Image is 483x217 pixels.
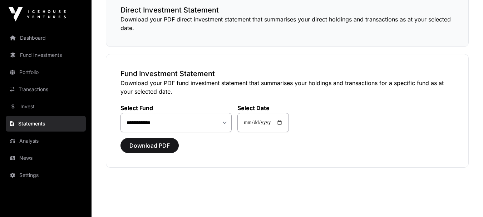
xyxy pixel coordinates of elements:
h3: Direct Investment Statement [120,5,454,15]
a: Analysis [6,133,86,149]
a: Invest [6,99,86,114]
a: Statements [6,116,86,132]
a: Fund Investments [6,47,86,63]
h3: Fund Investment Statement [120,69,454,79]
p: Download your PDF fund investment statement that summarises your holdings and transactions for a ... [120,79,454,96]
label: Select Date [237,104,289,112]
p: Download your PDF direct investment statement that summarises your direct holdings and transactio... [120,15,454,32]
a: Settings [6,167,86,183]
a: Dashboard [6,30,86,46]
span: Download PDF [129,141,170,150]
button: Download PDF [120,138,179,153]
label: Select Fund [120,104,232,112]
a: Portfolio [6,64,86,80]
a: News [6,150,86,166]
img: Icehouse Ventures Logo [9,7,66,21]
iframe: Chat Widget [447,183,483,217]
a: Download PDF [120,145,179,152]
a: Transactions [6,82,86,97]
